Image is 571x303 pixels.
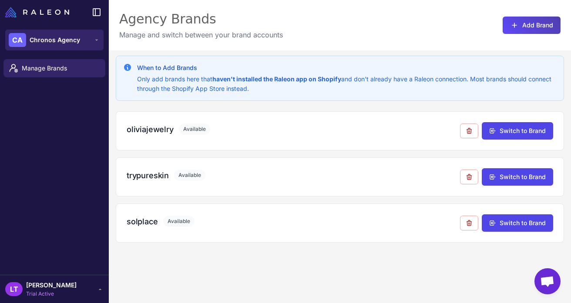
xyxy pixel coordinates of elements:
a: Manage Brands [3,59,105,77]
p: Only add brands here that and don't already have a Raleon connection. Most brands should connect ... [137,74,557,93]
div: Agency Brands [119,10,283,28]
p: Manage and switch between your brand accounts [119,30,283,40]
span: Chronos Agency [30,35,80,45]
img: Raleon Logo [5,7,69,17]
div: Open chat [534,268,561,294]
button: Add Brand [503,17,561,34]
span: Trial Active [26,290,77,298]
button: Remove from agency [460,170,478,184]
span: Available [163,216,195,227]
button: Switch to Brand [482,122,553,140]
span: Manage Brands [22,63,98,73]
strong: haven't installed the Raleon app on Shopify [212,75,341,83]
div: LT [5,282,23,296]
span: [PERSON_NAME] [26,280,77,290]
a: Raleon Logo [5,7,73,17]
div: CA [9,33,26,47]
span: Available [179,123,210,135]
span: Available [174,170,205,181]
button: Remove from agency [460,216,478,230]
h3: oliviajewelry [127,123,174,135]
h3: When to Add Brands [137,63,557,73]
h3: solplace [127,216,158,227]
h3: trypureskin [127,170,169,181]
button: Switch to Brand [482,168,553,186]
button: Switch to Brand [482,214,553,232]
button: CAChronos Agency [5,30,104,50]
button: Remove from agency [460,123,478,138]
